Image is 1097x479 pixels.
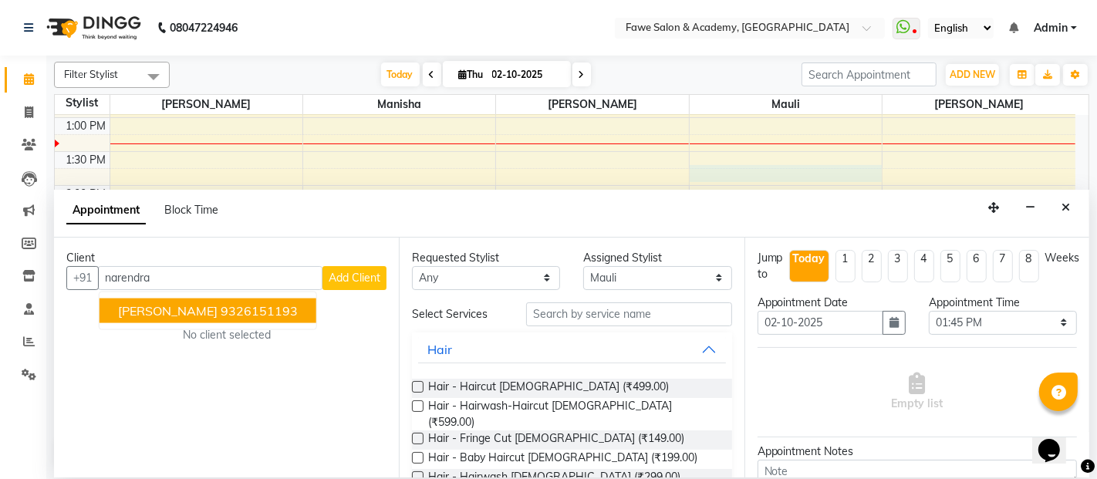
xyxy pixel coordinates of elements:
[758,295,906,311] div: Appointment Date
[428,398,719,430] span: Hair - Hairwash-Haircut [DEMOGRAPHIC_DATA] (₹599.00)
[488,63,565,86] input: 2025-10-02
[940,250,960,282] li: 5
[891,373,943,412] span: Empty list
[66,266,99,290] button: +91
[66,250,386,266] div: Client
[946,64,999,86] button: ADD NEW
[412,250,560,266] div: Requested Stylist
[66,197,146,224] span: Appointment
[98,266,322,290] input: Search by Name/Mobile/Email/Code
[110,95,302,114] span: [PERSON_NAME]
[835,250,856,282] li: 1
[164,203,218,217] span: Block Time
[63,186,110,202] div: 2:00 PM
[583,250,731,266] div: Assigned Stylist
[793,251,825,267] div: Today
[427,340,452,359] div: Hair
[690,95,882,114] span: Mauli
[1055,196,1077,220] button: Close
[914,250,934,282] li: 4
[758,311,883,335] input: yyyy-mm-dd
[118,303,218,319] span: [PERSON_NAME]
[758,444,1077,460] div: Appointment Notes
[758,250,783,282] div: Jump to
[428,450,697,469] span: Hair - Baby Haircut [DEMOGRAPHIC_DATA] (₹199.00)
[329,271,380,285] span: Add Client
[381,62,420,86] span: Today
[428,379,669,398] span: Hair - Haircut [DEMOGRAPHIC_DATA] (₹499.00)
[862,250,882,282] li: 2
[322,266,386,290] button: Add Client
[221,303,298,319] ngb-highlight: 9326151193
[929,295,1077,311] div: Appointment Time
[993,250,1013,282] li: 7
[967,250,987,282] li: 6
[1032,417,1082,464] iframe: chat widget
[170,6,238,49] b: 08047224946
[39,6,145,49] img: logo
[526,302,731,326] input: Search by service name
[55,95,110,111] div: Stylist
[950,69,995,80] span: ADD NEW
[1045,250,1080,266] div: Weeks
[496,95,688,114] span: [PERSON_NAME]
[802,62,937,86] input: Search Appointment
[400,306,515,322] div: Select Services
[63,152,110,168] div: 1:30 PM
[428,430,684,450] span: Hair - Fringe Cut [DEMOGRAPHIC_DATA] (₹149.00)
[1019,250,1039,282] li: 8
[1034,20,1068,36] span: Admin
[418,336,725,363] button: Hair
[455,69,488,80] span: Thu
[303,95,495,114] span: Manisha
[64,68,118,80] span: Filter Stylist
[888,250,908,282] li: 3
[63,118,110,134] div: 1:00 PM
[103,327,349,343] div: No client selected
[883,95,1075,114] span: [PERSON_NAME]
